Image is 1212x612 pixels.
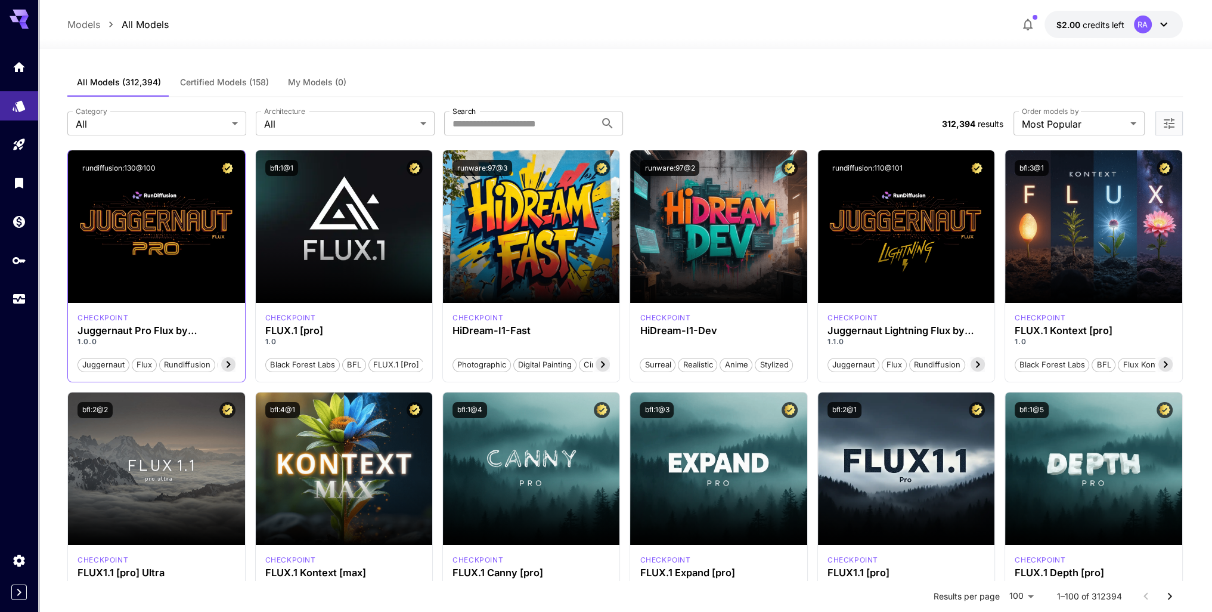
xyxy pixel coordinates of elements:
span: Cinematic [579,359,624,371]
button: Certified Model – Vetted for best performance and includes a commercial license. [782,402,798,418]
p: 1.0 [78,579,235,589]
span: Black Forest Labs [266,359,339,371]
p: 1.0 [827,579,985,589]
a: All Models [122,17,169,32]
button: flux [132,357,157,372]
h3: Juggernaut Lightning Flux by RunDiffusion [827,325,985,336]
div: Library [12,175,26,190]
button: BFL [342,357,366,372]
p: 1.0 [1015,336,1172,347]
button: Open more filters [1162,116,1176,131]
div: fluxpro [265,313,316,323]
h3: FLUX.1 [pro] [265,325,423,336]
p: checkpoint [452,313,503,323]
p: checkpoint [265,555,316,565]
span: juggernaut [78,359,129,371]
div: Settings [12,553,26,568]
label: Category [76,106,107,116]
div: fluxultra [78,555,128,565]
p: checkpoint [827,555,878,565]
p: checkpoint [78,555,128,565]
button: bfl:4@1 [265,402,300,418]
div: HiDream Fast [452,313,503,323]
button: Black Forest Labs [265,357,340,372]
div: FLUX.1 D [78,313,128,323]
button: bfl:1@1 [265,160,298,176]
p: Results per page [934,591,1000,602]
button: rundiffusion [159,357,215,372]
label: Order models by [1022,106,1078,116]
p: 1.0 [1015,579,1172,589]
button: juggernaut [827,357,879,372]
button: Black Forest Labs [1015,357,1089,372]
p: checkpoint [640,555,690,565]
span: $2.00 [1056,20,1083,30]
button: Anime [720,357,752,372]
button: Photographic [452,357,511,372]
button: Go to next page [1158,585,1182,608]
span: All Models (312,394) [77,77,161,88]
div: Wallet [12,214,26,229]
button: Certified Model – Vetted for best performance and includes a commercial license. [407,402,423,418]
span: BFL [1092,359,1115,371]
button: BFL [1092,357,1115,372]
button: bfl:2@2 [78,402,113,418]
span: flux [132,359,156,371]
button: Digital Painting [513,357,576,372]
button: Certified Model – Vetted for best performance and includes a commercial license. [782,160,798,176]
h3: FLUX.1 Kontext [max] [265,567,423,579]
p: 1–100 of 312394 [1057,591,1122,602]
h3: HiDream-I1-Fast [452,325,610,336]
div: fluxpro [640,555,690,565]
span: flux [882,359,906,371]
button: Surreal [640,357,675,372]
button: Certified Model – Vetted for best performance and includes a commercial license. [969,160,985,176]
button: rundiffusion:130@100 [78,160,160,176]
span: Black Forest Labs [1015,359,1089,371]
span: rundiffusion [910,359,965,371]
span: Certified Models (158) [180,77,269,88]
span: Anime [720,359,752,371]
h3: FLUX.1 Expand [pro] [640,567,797,579]
span: Most Popular [1022,117,1126,131]
div: API Keys [12,253,26,268]
p: checkpoint [452,555,503,565]
div: FLUX1.1 [pro] [827,567,985,579]
button: Certified Model – Vetted for best performance and includes a commercial license. [594,160,610,176]
a: Models [67,17,100,32]
button: Stylized [755,357,793,372]
p: 1.0 [452,579,610,589]
div: Playground [12,134,26,149]
button: juggernaut [78,357,129,372]
span: All [264,117,416,131]
h3: FLUX.1 Depth [pro] [1015,567,1172,579]
span: Photographic [453,359,510,371]
div: fluxpro [1015,555,1065,565]
span: Surreal [640,359,675,371]
button: runware:97@3 [452,160,512,176]
span: 312,394 [942,119,975,129]
span: Digital Painting [514,359,576,371]
span: juggernaut [828,359,879,371]
span: rundiffusion [160,359,215,371]
span: BFL [343,359,365,371]
span: results [978,119,1003,129]
p: checkpoint [265,313,316,323]
button: Realistic [678,357,717,372]
p: checkpoint [1015,313,1065,323]
button: bfl:1@3 [640,402,674,418]
div: Juggernaut Pro Flux by RunDiffusion [78,325,235,336]
div: $2.00 [1056,18,1124,31]
h3: HiDream-I1-Dev [640,325,797,336]
div: FLUX.1 Kontext [max] [265,555,316,565]
button: rundiffusion [909,357,965,372]
label: Search [452,106,476,116]
span: credits left [1083,20,1124,30]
